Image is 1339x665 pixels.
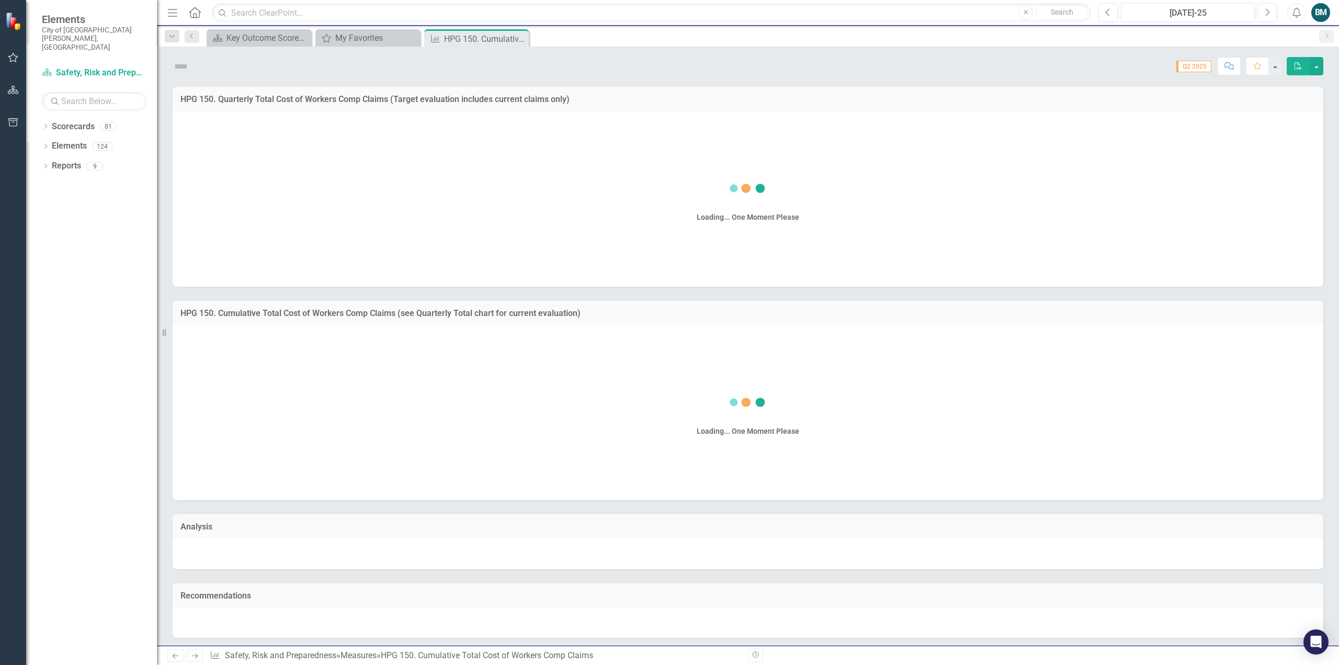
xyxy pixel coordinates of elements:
[1125,7,1251,19] div: [DATE]-25
[100,122,117,131] div: 81
[1036,5,1088,20] button: Search
[697,426,799,436] div: Loading... One Moment Please
[1121,3,1255,22] button: [DATE]-25
[341,650,377,660] a: Measures
[92,142,112,151] div: 124
[180,95,1315,104] h3: HPG 150. Quarterly Total Cost of Workers Comp Claims (Target evaluation includes current claims o...
[1311,3,1330,22] button: BM
[226,31,309,44] div: Key Outcome Scorecard
[444,32,526,46] div: HPG 150. Cumulative Total Cost of Workers Comp Claims
[1303,629,1329,655] div: Open Intercom Messenger
[318,31,417,44] a: My Favorites
[225,650,336,660] a: Safety, Risk and Preparedness
[209,31,309,44] a: Key Outcome Scorecard
[697,212,799,222] div: Loading... One Moment Please
[180,522,1315,532] h3: Analysis
[1176,61,1211,72] span: Q2 2025
[52,160,81,172] a: Reports
[52,121,95,133] a: Scorecards
[180,309,1315,318] h3: HPG 150. Cumulative Total Cost of Workers Comp Claims (see Quarterly Total chart for current eval...
[173,58,189,75] img: Not Defined
[42,67,146,79] a: Safety, Risk and Preparedness
[42,13,146,26] span: Elements
[210,650,740,662] div: » »
[381,650,593,660] div: HPG 150. Cumulative Total Cost of Workers Comp Claims
[42,92,146,110] input: Search Below...
[212,4,1091,22] input: Search ClearPoint...
[52,140,87,152] a: Elements
[180,591,1315,601] h3: Recommendations
[335,31,417,44] div: My Favorites
[42,26,146,51] small: City of [GEOGRAPHIC_DATA][PERSON_NAME], [GEOGRAPHIC_DATA]
[5,12,24,30] img: ClearPoint Strategy
[1051,8,1073,16] span: Search
[86,162,103,171] div: 9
